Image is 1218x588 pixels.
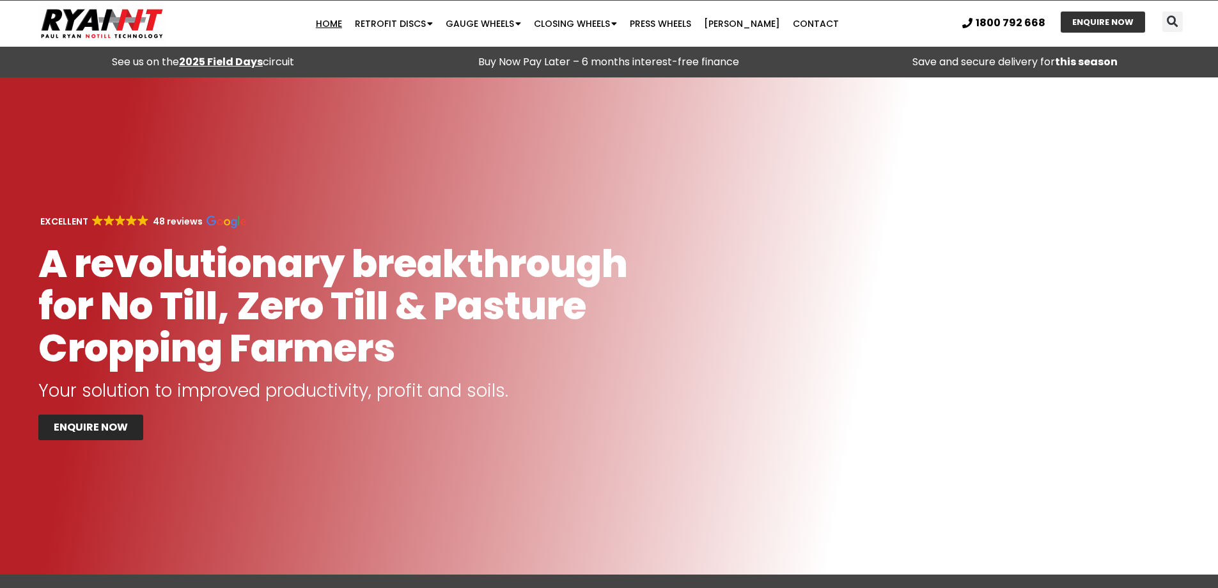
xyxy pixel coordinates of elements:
[962,18,1045,28] a: 1800 792 668
[179,54,263,69] a: 2025 Field Days
[6,53,400,71] div: See us on the circuit
[38,378,508,403] span: Your solution to improved productivity, profit and soils.
[126,215,137,226] img: Google
[38,242,666,369] h1: A revolutionary breakthrough for No Till, Zero Till & Pasture Cropping Farmers
[38,215,246,228] a: EXCELLENT GoogleGoogleGoogleGoogleGoogle 48 reviews Google
[104,215,114,226] img: Google
[527,11,623,36] a: Closing Wheels
[1055,54,1118,69] strong: this season
[207,216,246,228] img: Google
[54,422,128,433] span: ENQUIRE NOW
[1162,12,1183,32] div: Search
[698,11,786,36] a: [PERSON_NAME]
[1072,18,1134,26] span: ENQUIRE NOW
[115,215,126,226] img: Google
[137,215,148,226] img: Google
[348,11,439,36] a: Retrofit Discs
[786,11,845,36] a: Contact
[40,215,88,228] strong: EXCELLENT
[38,4,166,44] img: Ryan NT logo
[1061,12,1145,33] a: ENQUIRE NOW
[818,53,1212,71] p: Save and secure delivery for
[38,415,143,440] a: ENQUIRE NOW
[976,18,1045,28] span: 1800 792 668
[309,11,348,36] a: Home
[153,215,203,228] strong: 48 reviews
[623,11,698,36] a: Press Wheels
[412,53,806,71] p: Buy Now Pay Later – 6 months interest-free finance
[439,11,527,36] a: Gauge Wheels
[236,11,918,36] nav: Menu
[92,215,103,226] img: Google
